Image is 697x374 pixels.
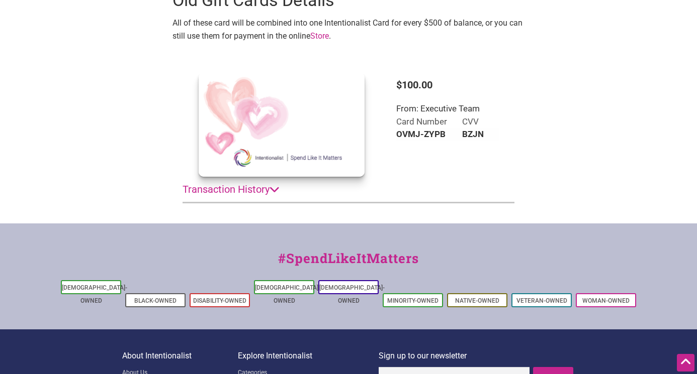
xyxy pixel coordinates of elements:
a: Veteran-Owned [516,297,567,304]
div: Scroll Back to Top [677,354,694,371]
b: BZJN [462,129,484,139]
img: card front design [199,72,365,176]
a: [DEMOGRAPHIC_DATA]-Owned [62,284,127,304]
a: [DEMOGRAPHIC_DATA]-Owned [319,284,385,304]
div: From: Executive Team [396,102,499,115]
p: About Intentionalist [122,349,238,362]
p: All of these card will be combined into one Intentionalist Card for every $500 of balance, or you... [172,17,525,42]
b: OVMJ-ZYPB [396,129,446,139]
div: $100.00 [396,72,499,97]
a: [DEMOGRAPHIC_DATA]-Owned [255,284,320,304]
a: Minority-Owned [387,297,439,304]
summary: Transaction History [183,177,514,202]
a: Black-Owned [134,297,177,304]
th: CVV [462,115,499,129]
a: Disability-Owned [193,297,246,304]
p: Sign up to our newsletter [379,349,575,362]
p: Explore Intentionalist [238,349,379,362]
th: Card Number [396,115,462,129]
a: Native-Owned [455,297,499,304]
a: Woman-Owned [582,297,630,304]
a: Store [310,31,329,41]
